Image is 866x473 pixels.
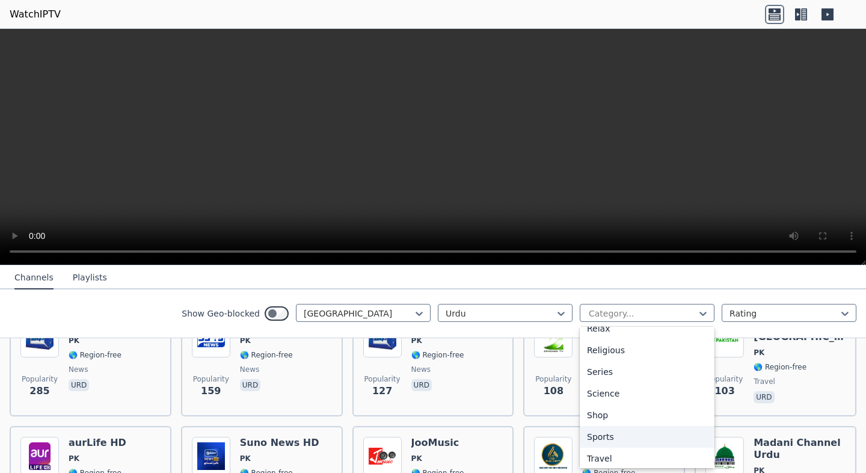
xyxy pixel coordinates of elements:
[69,365,88,374] span: news
[20,319,59,357] img: Dunya News
[754,377,775,386] span: travel
[73,267,107,289] button: Playlists
[754,362,806,372] span: 🌎 Region-free
[182,308,260,320] label: Show Geo-blocked
[240,379,260,391] p: urd
[14,267,54,289] button: Channels
[69,454,79,463] span: PK
[535,374,571,384] span: Popularity
[69,437,126,449] h6: aurLife HD
[411,379,432,391] p: urd
[69,350,121,360] span: 🌎 Region-free
[363,319,402,357] img: Dunya News
[411,336,422,345] span: PK
[411,365,431,374] span: news
[707,374,743,384] span: Popularity
[580,404,714,426] div: Shop
[580,448,714,469] div: Travel
[754,348,764,357] span: PK
[240,365,259,374] span: news
[754,437,846,461] h6: Madani Channel Urdu
[193,374,229,384] span: Popularity
[240,350,293,360] span: 🌎 Region-free
[714,384,734,398] span: 103
[10,7,61,22] a: WatchIPTV
[240,454,251,463] span: PK
[534,319,573,357] img: Zindagi TV
[580,383,714,404] div: Science
[240,336,251,345] span: PK
[69,336,79,345] span: PK
[22,374,58,384] span: Popularity
[411,437,464,449] h6: JooMusic
[411,454,422,463] span: PK
[372,384,392,398] span: 127
[240,437,319,449] h6: Suno News HD
[754,391,774,403] p: urd
[705,319,744,357] img: Discover Pakistan
[192,319,230,357] img: Lahore News
[580,318,714,339] div: Relax
[580,339,714,361] div: Religious
[201,384,221,398] span: 159
[580,426,714,448] div: Sports
[29,384,49,398] span: 285
[580,361,714,383] div: Series
[69,379,89,391] p: urd
[544,384,564,398] span: 108
[364,374,401,384] span: Popularity
[411,350,464,360] span: 🌎 Region-free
